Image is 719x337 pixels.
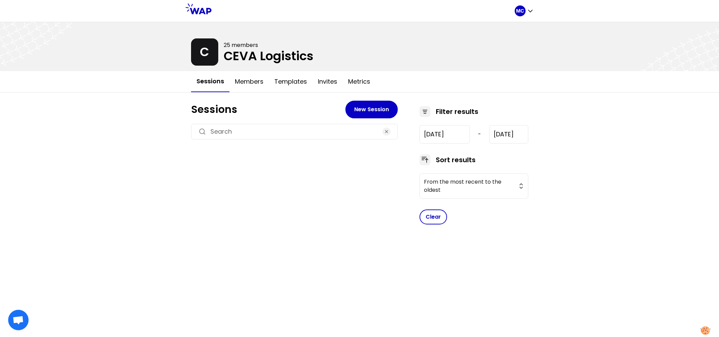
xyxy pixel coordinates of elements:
[420,173,528,199] button: From the most recent to the oldest
[489,125,528,144] input: YYYY-M-D
[420,125,470,144] input: YYYY-M-D
[210,127,378,136] input: Search
[191,71,229,92] button: Sessions
[436,155,476,165] h3: Sort results
[478,130,481,138] span: -
[515,5,534,16] button: MC
[191,103,345,116] h1: Sessions
[436,107,478,116] h3: Filter results
[229,71,269,92] button: Members
[516,7,524,14] p: MC
[269,71,312,92] button: Templates
[420,209,447,224] button: Clear
[345,101,398,118] button: New Session
[8,310,29,330] div: Ouvrir le chat
[312,71,343,92] button: Invites
[343,71,376,92] button: Metrics
[424,178,514,194] span: From the most recent to the oldest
